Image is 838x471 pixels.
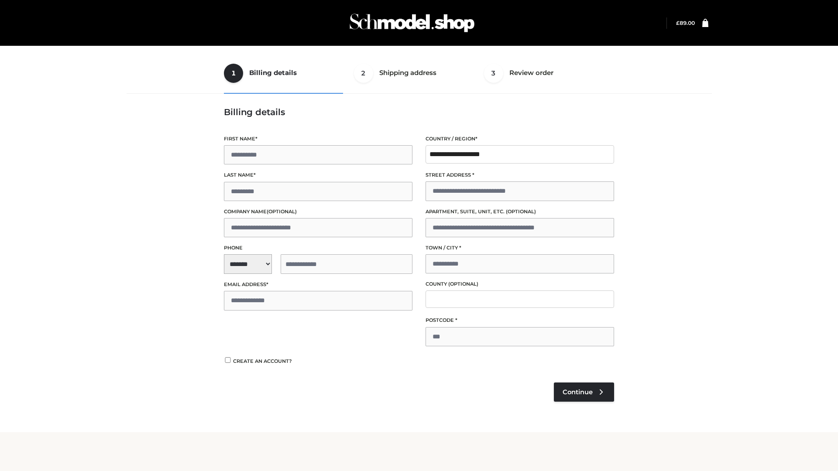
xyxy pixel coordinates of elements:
[448,281,478,287] span: (optional)
[224,280,412,289] label: Email address
[676,20,695,26] bdi: 89.00
[554,382,614,402] a: Continue
[224,357,232,363] input: Create an account?
[426,244,614,252] label: Town / City
[224,244,412,252] label: Phone
[506,208,536,215] span: (optional)
[426,316,614,324] label: Postcode
[233,358,292,364] span: Create an account?
[426,135,614,143] label: Country / Region
[347,6,477,40] img: Schmodel Admin 964
[224,171,412,179] label: Last name
[224,135,412,143] label: First name
[676,20,680,26] span: £
[676,20,695,26] a: £89.00
[267,208,297,215] span: (optional)
[426,171,614,179] label: Street address
[224,107,614,117] h3: Billing details
[224,208,412,216] label: Company name
[426,208,614,216] label: Apartment, suite, unit, etc.
[426,280,614,288] label: County
[563,388,593,396] span: Continue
